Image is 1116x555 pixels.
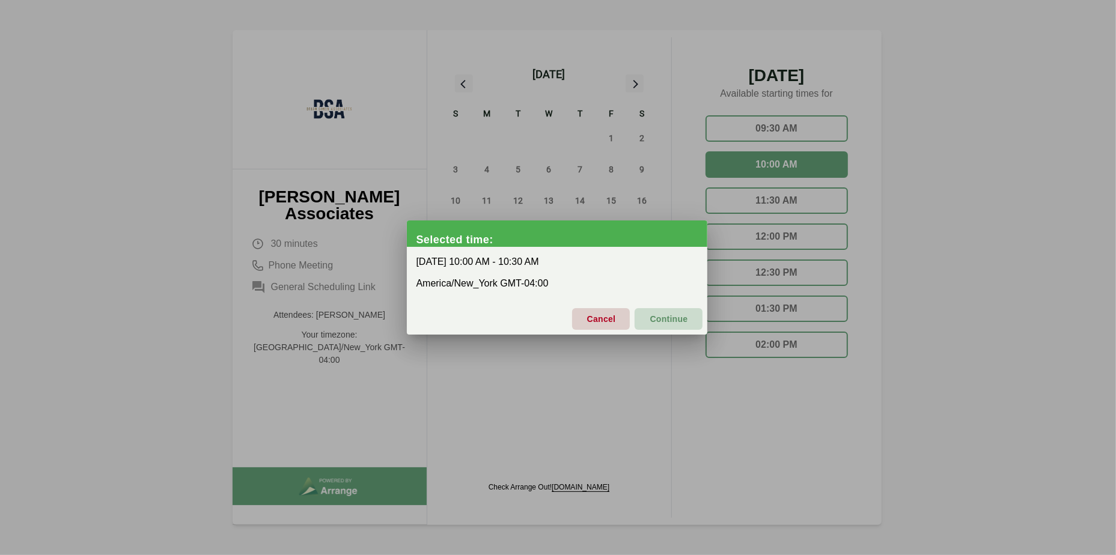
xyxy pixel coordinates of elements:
[572,308,630,330] button: Cancel
[407,247,707,299] div: [DATE] 10:00 AM - 10:30 AM America/New_York GMT-04:00
[416,234,707,246] div: Selected time:
[649,306,688,332] span: Continue
[635,308,702,330] button: Continue
[587,306,616,332] span: Cancel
